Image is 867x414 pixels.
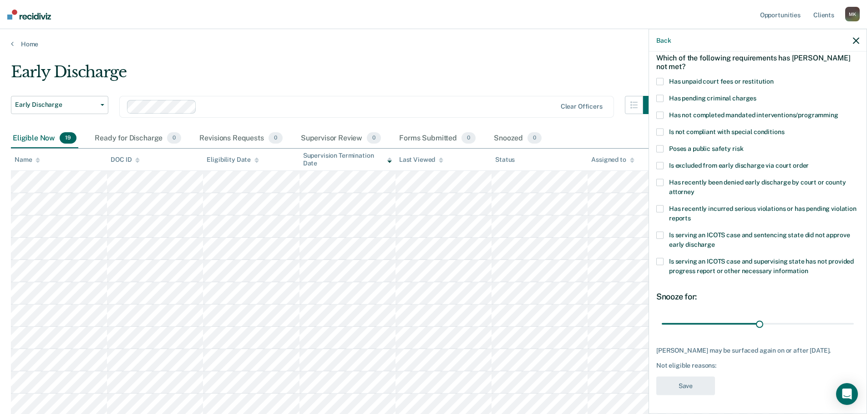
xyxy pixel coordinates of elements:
span: Is not compliant with special conditions [669,128,784,135]
div: Not eligible reasons: [656,362,859,369]
span: Has pending criminal charges [669,95,756,102]
div: Assigned to [591,156,634,164]
span: Has unpaid court fees or restitution [669,78,774,85]
div: Last Viewed [399,156,443,164]
span: Early Discharge [15,101,97,109]
div: Snooze for: [656,292,859,302]
span: Has recently incurred serious violations or has pending violation reports [669,205,857,222]
div: Supervisor Review [299,129,383,149]
span: Has not completed mandated interventions/programming [669,111,838,119]
div: DOC ID [111,156,140,164]
img: Recidiviz [7,10,51,20]
div: Which of the following requirements has [PERSON_NAME] not met? [656,46,859,78]
span: 0 [269,132,283,144]
a: Home [11,40,856,48]
span: 19 [60,132,76,144]
button: Save [656,377,715,395]
div: Open Intercom Messenger [836,383,858,405]
span: Has recently been denied early discharge by court or county attorney [669,179,846,195]
button: Back [656,36,671,44]
span: 0 [367,132,381,144]
div: [PERSON_NAME] may be surfaced again on or after [DATE]. [656,346,859,354]
span: 0 [527,132,542,144]
span: Poses a public safety risk [669,145,743,152]
div: Snoozed [492,129,543,149]
div: Forms Submitted [397,129,477,149]
div: M K [845,7,860,21]
span: Is excluded from early discharge via court order [669,162,809,169]
div: Supervision Termination Date [303,152,392,167]
span: 0 [461,132,476,144]
div: Status [495,156,515,164]
div: Eligible Now [11,129,78,149]
span: 0 [167,132,181,144]
div: Eligibility Date [207,156,259,164]
div: Clear officers [561,103,603,110]
div: Revisions Requests [198,129,284,149]
span: Is serving an ICOTS case and sentencing state did not approve early discharge [669,231,850,248]
div: Name [15,156,40,164]
div: Early Discharge [11,63,661,89]
div: Ready for Discharge [93,129,183,149]
span: Is serving an ICOTS case and supervising state has not provided progress report or other necessar... [669,258,854,274]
